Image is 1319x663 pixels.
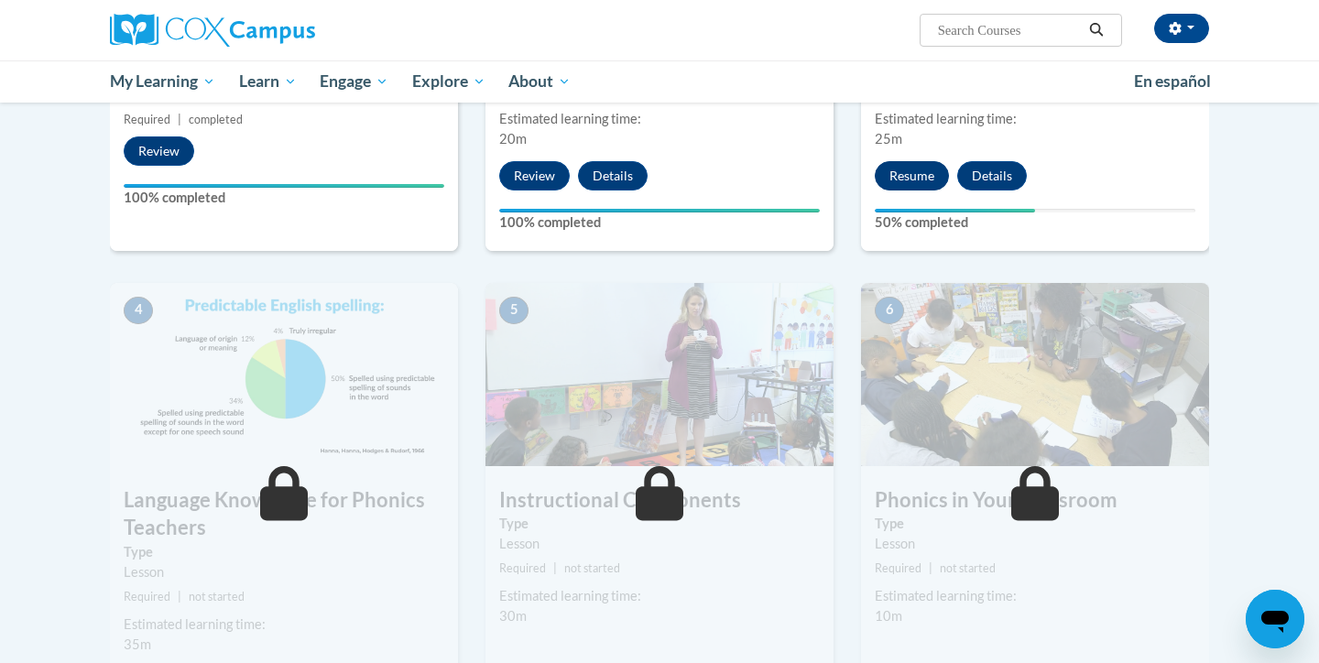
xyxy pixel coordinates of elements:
label: 100% completed [124,188,444,208]
div: Estimated learning time: [124,614,444,635]
img: Course Image [485,283,834,466]
span: 35m [124,636,151,652]
label: Type [124,542,444,562]
h3: Instructional Components [485,486,834,515]
span: | [178,590,181,603]
a: My Learning [98,60,227,103]
span: 30m [499,608,527,624]
span: My Learning [110,71,215,92]
span: 5 [499,297,529,324]
span: | [178,113,181,126]
a: About [497,60,583,103]
iframe: Button to launch messaging window [1246,590,1304,648]
div: Lesson [875,534,1195,554]
span: Required [499,561,546,575]
div: Your progress [124,184,444,188]
button: Review [124,136,194,166]
h3: Language Knowledge for Phonics Teachers [110,486,458,543]
span: | [929,561,932,575]
span: Learn [239,71,297,92]
span: | [553,561,557,575]
span: About [508,71,571,92]
div: Estimated learning time: [499,109,820,129]
button: Review [499,161,570,190]
button: Account Settings [1154,14,1209,43]
img: Course Image [861,283,1209,466]
a: Engage [308,60,400,103]
span: 4 [124,297,153,324]
span: 25m [875,131,902,147]
a: Explore [400,60,497,103]
a: Cox Campus [110,14,458,47]
span: not started [189,590,245,603]
img: Course Image [110,283,458,466]
h3: Phonics in Your Classroom [861,486,1209,515]
span: not started [940,561,996,575]
button: Resume [875,161,949,190]
div: Estimated learning time: [875,109,1195,129]
div: Lesson [499,534,820,554]
div: Your progress [875,209,1035,212]
input: Search Courses [936,19,1083,41]
span: 20m [499,131,527,147]
span: En español [1134,71,1211,91]
div: Your progress [499,209,820,212]
span: Engage [320,71,388,92]
label: Type [875,514,1195,534]
div: Main menu [82,60,1237,103]
a: En español [1122,62,1223,101]
span: Required [124,113,170,126]
span: completed [189,113,243,126]
span: Required [124,590,170,603]
span: not started [564,561,620,575]
button: Details [578,161,648,190]
label: 100% completed [499,212,820,233]
span: Explore [412,71,485,92]
label: 50% completed [875,212,1195,233]
label: Type [499,514,820,534]
button: Search [1083,19,1110,41]
span: Required [875,561,921,575]
div: Lesson [124,562,444,582]
div: Estimated learning time: [499,586,820,606]
img: Cox Campus [110,14,315,47]
button: Details [957,161,1027,190]
span: 10m [875,608,902,624]
div: Estimated learning time: [875,586,1195,606]
a: Learn [227,60,309,103]
span: 6 [875,297,904,324]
